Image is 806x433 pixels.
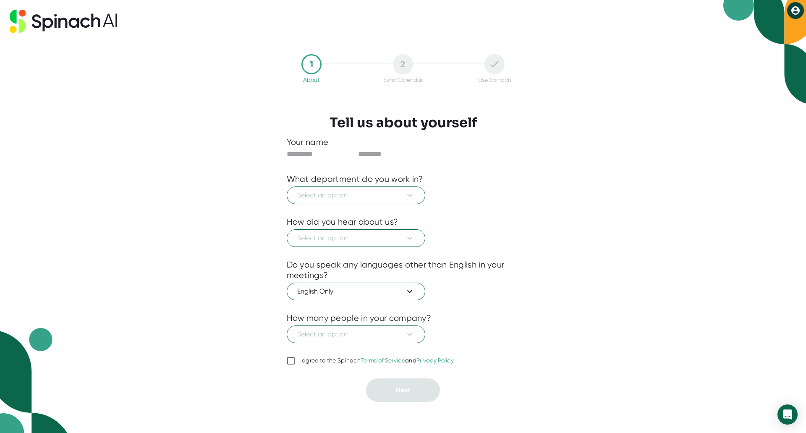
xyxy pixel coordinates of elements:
button: English Only [287,283,425,300]
span: Select an option [297,329,415,339]
button: Select an option [287,186,425,204]
div: How did you hear about us? [287,217,398,227]
button: Select an option [287,325,425,343]
div: Do you speak any languages other than English in your meetings? [287,260,520,281]
span: English Only [297,286,415,297]
div: Use Spinach [478,76,511,83]
button: Next [366,378,440,402]
div: Sync Calendar [383,76,423,83]
span: Select an option [297,233,415,243]
h3: Tell us about yourself [330,115,477,131]
a: Terms of Service [361,357,405,364]
div: Your name [287,137,520,147]
span: Select an option [297,190,415,200]
a: Privacy Policy [416,357,454,364]
span: Next [396,386,410,394]
div: About [303,76,319,83]
div: 2 [393,54,413,74]
div: Open Intercom Messenger [777,404,798,425]
div: How many people in your company? [287,313,432,323]
div: 1 [301,54,322,74]
div: I agree to the Spinach and [299,357,454,365]
div: What department do you work in? [287,174,423,184]
button: Select an option [287,229,425,247]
